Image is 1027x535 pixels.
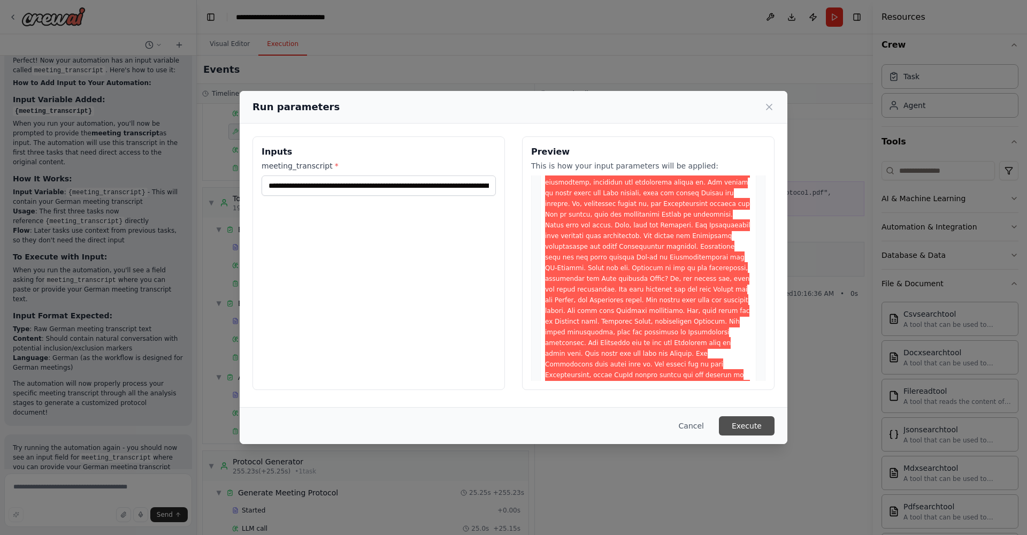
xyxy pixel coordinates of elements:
h3: Inputs [262,146,496,158]
label: meeting_transcript [262,160,496,171]
p: This is how your input parameters will be applied: [531,160,765,171]
button: Cancel [670,416,712,435]
h3: Preview [531,146,765,158]
button: Execute [719,416,775,435]
h2: Run parameters [252,100,340,114]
